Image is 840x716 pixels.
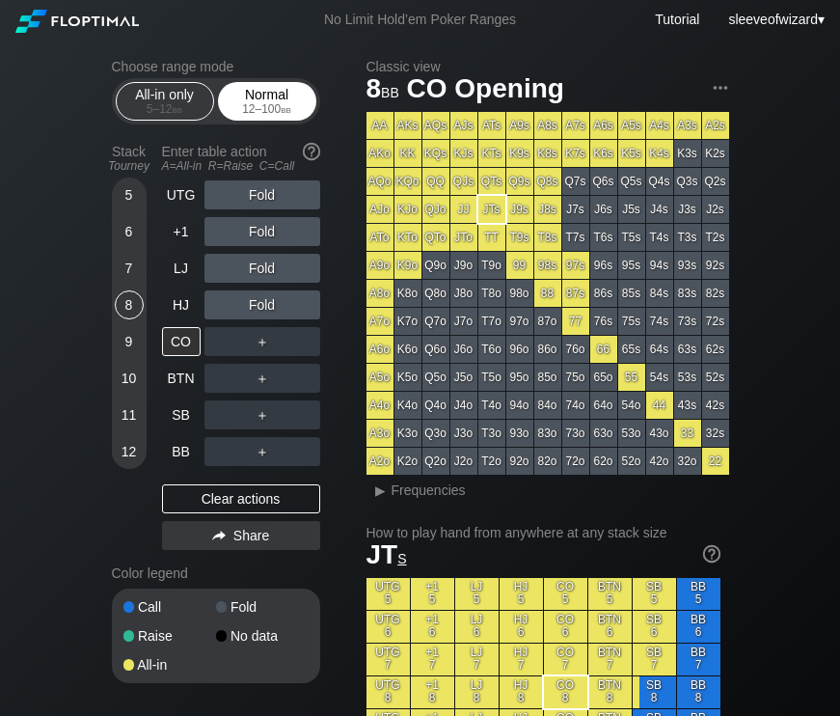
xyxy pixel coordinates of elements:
[588,676,632,708] div: BTN 8
[422,252,449,279] div: Q9o
[394,308,421,335] div: K7o
[422,140,449,167] div: KQs
[450,252,477,279] div: J9o
[618,280,645,307] div: 85s
[162,136,320,180] div: Enter table action
[562,140,589,167] div: K7s
[162,254,201,283] div: LJ
[394,252,421,279] div: K9o
[506,140,533,167] div: K9s
[394,336,421,363] div: K6o
[115,400,144,429] div: 11
[500,676,543,708] div: HJ 8
[562,224,589,251] div: T7s
[397,546,406,567] span: s
[394,448,421,475] div: K2o
[562,252,589,279] div: 97s
[394,280,421,307] div: K8o
[590,336,617,363] div: 66
[562,196,589,223] div: J7s
[646,448,673,475] div: 42o
[562,336,589,363] div: 76o
[450,112,477,139] div: AJs
[381,80,399,101] span: bb
[366,364,393,391] div: A5o
[450,224,477,251] div: JTo
[394,140,421,167] div: KK
[366,336,393,363] div: A6o
[677,676,720,708] div: BB 8
[646,140,673,167] div: K4s
[204,180,320,209] div: Fold
[702,168,729,195] div: Q2s
[506,336,533,363] div: 96o
[562,392,589,419] div: 74o
[544,676,587,708] div: CO 8
[422,448,449,475] div: Q2o
[633,676,676,708] div: SB 8
[590,252,617,279] div: 96s
[534,196,561,223] div: J8s
[506,448,533,475] div: 92o
[455,676,499,708] div: LJ 8
[674,140,701,167] div: K3s
[281,102,291,116] span: bb
[674,252,701,279] div: 93s
[646,280,673,307] div: 84s
[394,420,421,447] div: K3o
[562,112,589,139] div: A7s
[562,364,589,391] div: 75o
[588,644,632,675] div: BTN 7
[702,112,729,139] div: A2s
[646,168,673,195] div: Q4s
[674,112,701,139] div: A3s
[115,217,144,246] div: 6
[223,83,312,120] div: Normal
[534,420,561,447] div: 83o
[478,140,505,167] div: KTs
[123,658,216,672] div: All-in
[450,308,477,335] div: J7o
[506,252,533,279] div: 99
[366,392,393,419] div: A4o
[618,308,645,335] div: 75s
[104,136,154,180] div: Stack
[702,280,729,307] div: 82s
[366,644,410,675] div: UTG 7
[204,290,320,319] div: Fold
[674,336,701,363] div: 63s
[227,102,308,116] div: 12 – 100
[422,392,449,419] div: Q4o
[478,196,505,223] div: JTs
[506,308,533,335] div: 97o
[450,336,477,363] div: J6o
[534,308,561,335] div: 87o
[115,254,144,283] div: 7
[366,280,393,307] div: A8o
[618,336,645,363] div: 65s
[422,224,449,251] div: QTo
[366,196,393,223] div: AJo
[366,168,393,195] div: AQo
[728,12,818,27] span: sleeveofwizard
[301,141,322,162] img: help.32db89a4.svg
[702,224,729,251] div: T2s
[204,364,320,393] div: ＋
[674,224,701,251] div: T3s
[562,448,589,475] div: 72o
[646,308,673,335] div: 74s
[411,611,454,643] div: +1 6
[212,531,226,541] img: share.864f2f62.svg
[204,217,320,246] div: Fold
[544,578,587,610] div: CO 5
[674,420,701,447] div: 33
[450,420,477,447] div: J3o
[204,400,320,429] div: ＋
[702,364,729,391] div: 52s
[674,448,701,475] div: 32o
[366,676,410,708] div: UTG 8
[392,482,466,498] span: Frequencies
[123,600,216,614] div: Call
[295,12,545,32] div: No Limit Hold’em Poker Ranges
[646,364,673,391] div: 54s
